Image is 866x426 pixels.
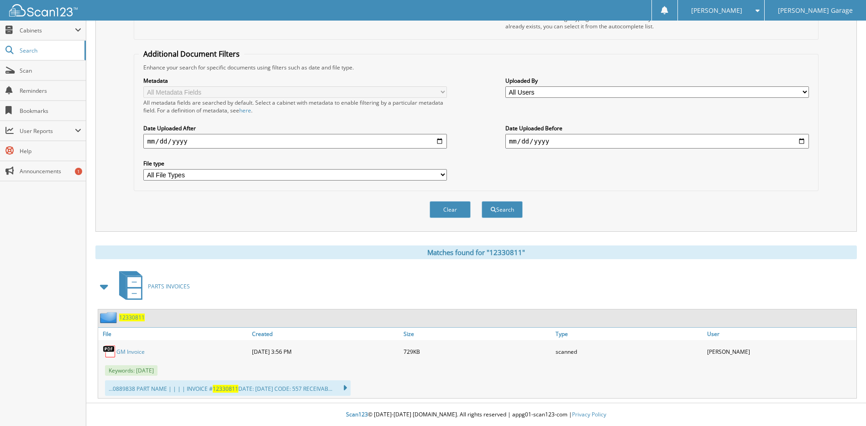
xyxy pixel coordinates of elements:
span: Bookmarks [20,107,81,115]
span: Keywords: [DATE] [105,365,157,376]
span: Scan123 [346,410,368,418]
img: PDF.png [103,345,116,358]
input: start [143,134,447,149]
div: [PERSON_NAME] [705,342,856,361]
span: [PERSON_NAME] [691,8,742,13]
div: [DATE] 3:56 PM [250,342,401,361]
label: Metadata [143,77,447,85]
iframe: Chat Widget [820,382,866,426]
a: PARTS INVOICES [114,268,190,304]
a: Type [553,328,705,340]
label: Uploaded By [505,77,809,85]
legend: Additional Document Filters [139,49,244,59]
div: Select a cabinet and begin typing the name of the folder you want to search in. If the name match... [505,15,809,30]
span: Scan [20,67,81,75]
span: Announcements [20,167,81,175]
input: end [505,134,809,149]
span: Search [20,47,80,54]
a: 12330811 [119,314,145,321]
button: Search [482,201,523,218]
div: © [DATE]-[DATE] [DOMAIN_NAME]. All rights reserved | appg01-scan123-com | [86,404,866,426]
div: Enhance your search for specific documents using filters such as date and file type. [139,64,813,71]
button: Clear [430,201,471,218]
div: 729KB [401,342,553,361]
div: ...0889838 PART NAME | | | | INVOICE # DATE: [DATE] CODE: 557 RECEIVAB... [105,380,351,396]
a: Privacy Policy [572,410,606,418]
div: All metadata fields are searched by default. Select a cabinet with metadata to enable filtering b... [143,99,447,114]
a: File [98,328,250,340]
div: Matches found for "12330811" [95,245,857,259]
span: [PERSON_NAME] Garage [778,8,853,13]
span: Cabinets [20,27,75,34]
label: Date Uploaded Before [505,124,809,132]
a: here [239,106,251,114]
div: 1 [75,168,82,175]
span: 12330811 [213,385,238,393]
label: File type [143,160,447,167]
img: folder2.png [100,312,119,323]
img: scan123-logo-white.svg [9,4,78,16]
div: scanned [553,342,705,361]
label: Date Uploaded After [143,124,447,132]
a: GM Invoice [116,348,145,356]
a: Created [250,328,401,340]
span: Help [20,147,81,155]
span: User Reports [20,127,75,135]
span: PARTS INVOICES [148,282,190,290]
a: Size [401,328,553,340]
a: User [705,328,856,340]
span: Reminders [20,87,81,95]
